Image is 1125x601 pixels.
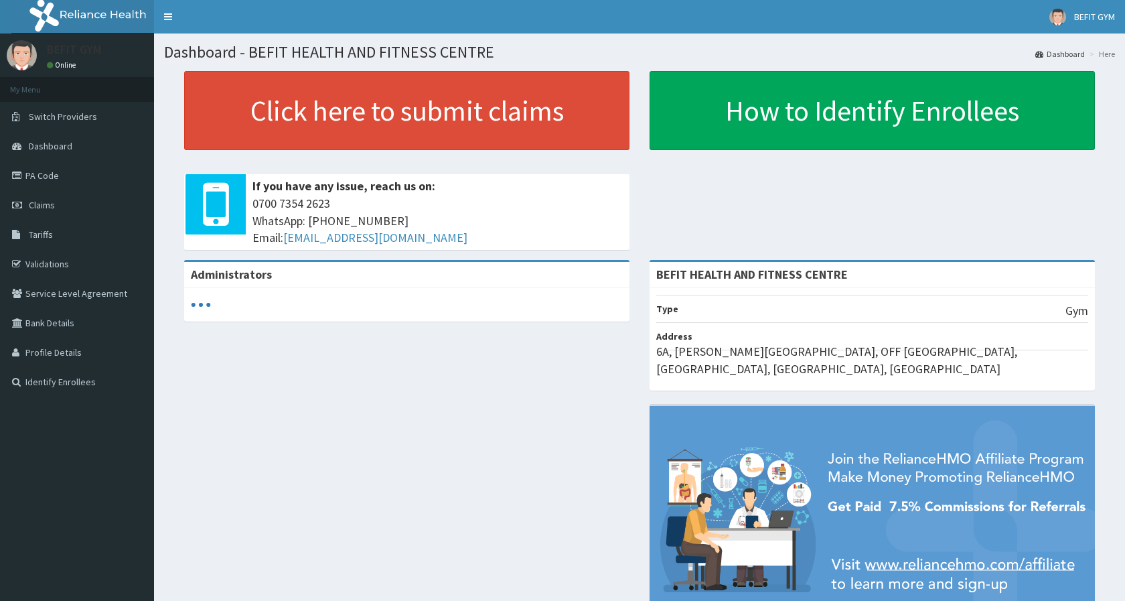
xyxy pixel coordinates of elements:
[1074,11,1115,23] span: BEFIT GYM
[656,267,848,282] strong: BEFIT HEALTH AND FITNESS CENTRE
[191,267,272,282] b: Administrators
[191,295,211,315] svg: audio-loading
[656,303,678,315] b: Type
[29,199,55,211] span: Claims
[1049,9,1066,25] img: User Image
[1035,48,1085,60] a: Dashboard
[29,228,53,241] span: Tariffs
[656,343,1088,377] p: 6A, [PERSON_NAME][GEOGRAPHIC_DATA], OFF [GEOGRAPHIC_DATA], [GEOGRAPHIC_DATA], [GEOGRAPHIC_DATA], ...
[1065,302,1088,320] p: Gym
[47,44,101,56] p: BEFIT GYM
[252,195,623,247] span: 0700 7354 2623 WhatsApp: [PHONE_NUMBER] Email:
[184,71,629,150] a: Click here to submit claims
[29,111,97,123] span: Switch Providers
[7,40,37,70] img: User Image
[1086,48,1115,60] li: Here
[283,230,467,245] a: [EMAIL_ADDRESS][DOMAIN_NAME]
[164,44,1115,61] h1: Dashboard - BEFIT HEALTH AND FITNESS CENTRE
[47,60,79,70] a: Online
[656,330,692,342] b: Address
[29,140,72,152] span: Dashboard
[252,178,435,194] b: If you have any issue, reach us on:
[650,71,1095,150] a: How to Identify Enrollees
